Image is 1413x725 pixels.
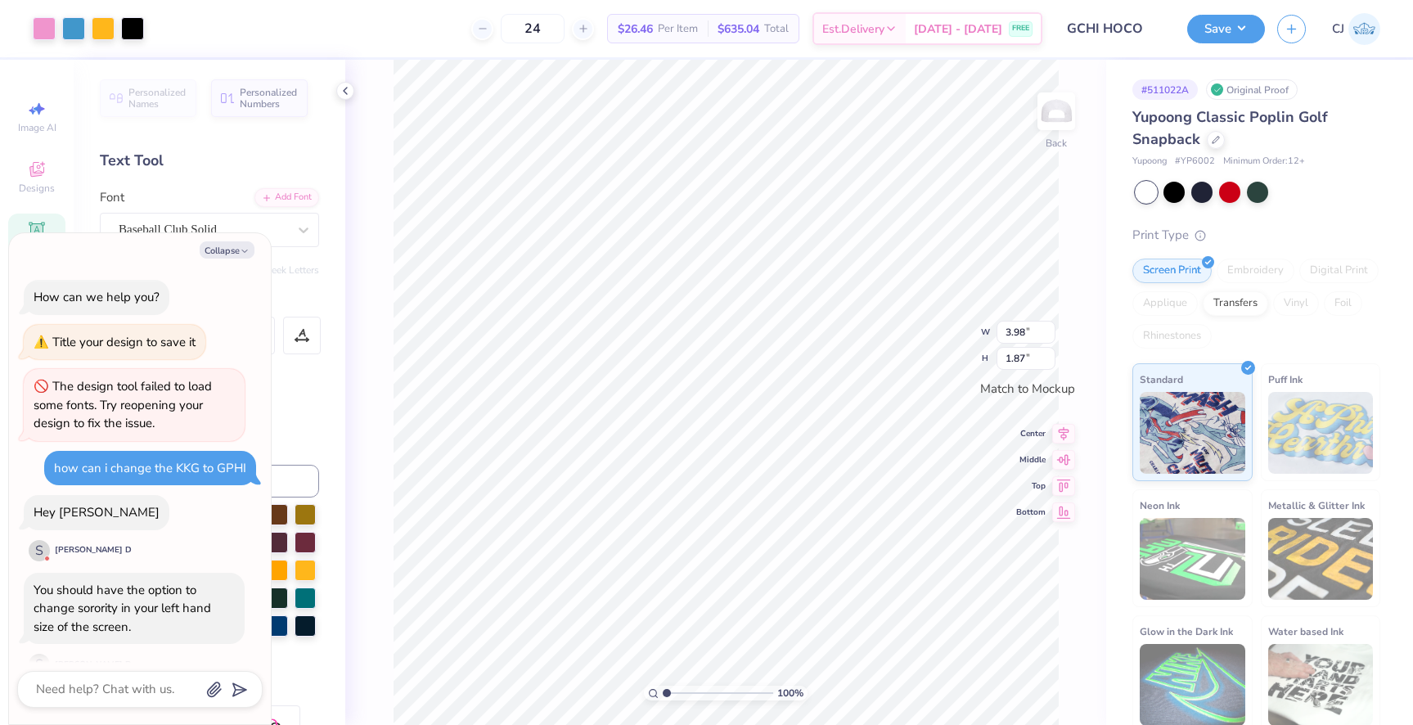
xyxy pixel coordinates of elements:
input: – – [501,14,565,43]
img: Neon Ink [1140,518,1245,600]
span: Personalized Names [128,87,187,110]
button: Save [1187,15,1265,43]
span: Top [1016,480,1046,492]
div: S [29,654,50,675]
div: how can i change the KKG to GPHI [54,460,246,476]
img: Puff Ink [1268,392,1374,474]
img: Metallic & Glitter Ink [1268,518,1374,600]
span: Puff Ink [1268,371,1303,388]
div: Vinyl [1273,291,1319,316]
span: Water based Ink [1268,623,1343,640]
span: $635.04 [718,20,759,38]
span: Standard [1140,371,1183,388]
div: Hey [PERSON_NAME] [34,504,160,520]
span: $26.46 [618,20,653,38]
span: 100 % [777,686,803,700]
div: Applique [1132,291,1198,316]
span: Est. Delivery [822,20,884,38]
button: Collapse [200,241,254,259]
div: The design tool failed to load some fonts. Try reopening your design to fix the issue. [34,378,212,431]
div: Print Type [1132,226,1380,245]
span: Metallic & Glitter Ink [1268,497,1365,514]
div: Add Font [254,188,319,207]
span: Image AI [18,121,56,134]
label: Font [100,188,124,207]
span: FREE [1012,23,1029,34]
span: Personalized Numbers [240,87,298,110]
span: Middle [1016,454,1046,466]
a: CJ [1332,13,1380,45]
div: Title your design to save it [52,334,196,350]
img: Back [1040,95,1073,128]
div: Screen Print [1132,259,1212,283]
div: # 511022A [1132,79,1198,100]
span: Total [764,20,789,38]
input: Untitled Design [1055,12,1175,45]
div: Text Tool [100,150,319,172]
div: How can we help you? [34,289,160,305]
span: CJ [1332,20,1344,38]
div: Back [1046,136,1067,151]
img: Standard [1140,392,1245,474]
span: Center [1016,428,1046,439]
img: Claire Jeter [1348,13,1380,45]
div: Digital Print [1299,259,1379,283]
div: [PERSON_NAME] D [55,659,132,671]
span: Neon Ink [1140,497,1180,514]
span: [DATE] - [DATE] [914,20,1002,38]
div: You should have the option to change sorority in your left hand size of the screen. [34,582,211,635]
span: Bottom [1016,507,1046,518]
span: Per Item [658,20,698,38]
span: Minimum Order: 12 + [1223,155,1305,169]
div: Rhinestones [1132,324,1212,349]
span: Glow in the Dark Ink [1140,623,1233,640]
span: # YP6002 [1175,155,1215,169]
div: S [29,540,50,561]
div: [PERSON_NAME] D [55,544,132,556]
div: Original Proof [1206,79,1298,100]
span: Designs [19,182,55,195]
span: Yupoong Classic Poplin Golf Snapback [1132,107,1328,149]
div: Transfers [1203,291,1268,316]
div: Embroidery [1217,259,1294,283]
span: Yupoong [1132,155,1167,169]
div: Foil [1324,291,1362,316]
